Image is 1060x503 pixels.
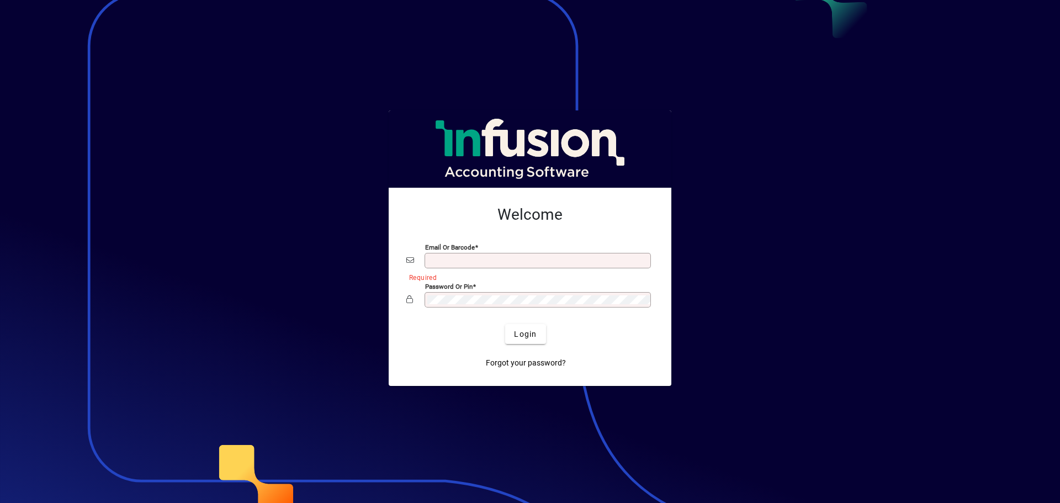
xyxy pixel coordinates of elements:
[486,357,566,369] span: Forgot your password?
[406,205,654,224] h2: Welcome
[505,324,545,344] button: Login
[514,329,537,340] span: Login
[425,243,475,251] mat-label: Email or Barcode
[481,353,570,373] a: Forgot your password?
[425,283,473,290] mat-label: Password or Pin
[409,271,645,283] mat-error: Required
